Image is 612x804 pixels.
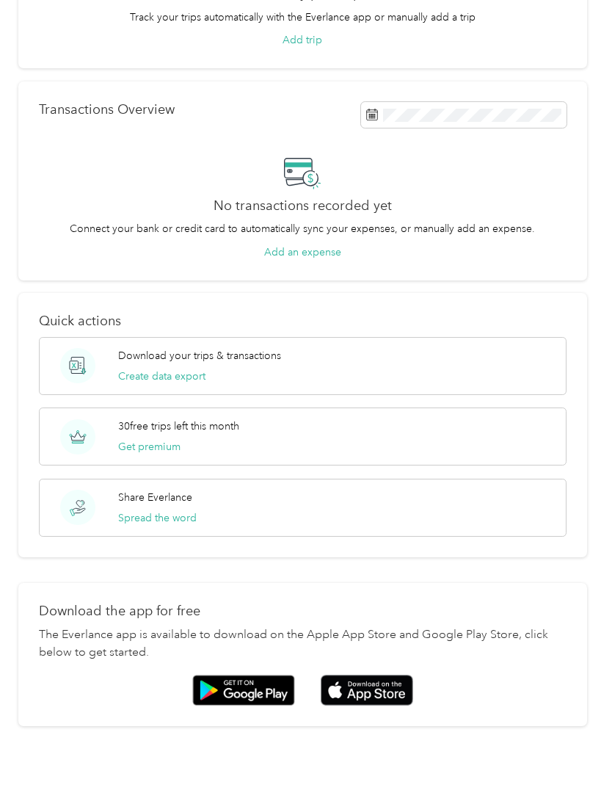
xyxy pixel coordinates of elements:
p: The Everlance app is available to download on the Apple App Store and Google Play Store, click be... [39,626,567,662]
p: 30 free trips left this month [118,419,239,434]
button: Add an expense [264,245,341,260]
img: Google play [192,675,295,706]
p: Transactions Overview [39,102,175,117]
button: Get premium [118,439,181,454]
p: Track your trips automatically with the Everlance app or manually add a trip [130,10,476,25]
img: App store [321,675,413,706]
p: Connect your bank or credit card to automatically sync your expenses, or manually add an expense. [70,221,535,236]
button: Spread the word [118,510,197,526]
p: Download the app for free [39,604,567,619]
iframe: Everlance-gr Chat Button Frame [530,722,612,804]
p: Download your trips & transactions [118,348,281,363]
p: Share Everlance [118,490,192,505]
p: Quick actions [39,314,567,329]
h2: No transactions recorded yet [214,198,392,214]
button: Add trip [283,32,322,48]
button: Create data export [118,369,205,384]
